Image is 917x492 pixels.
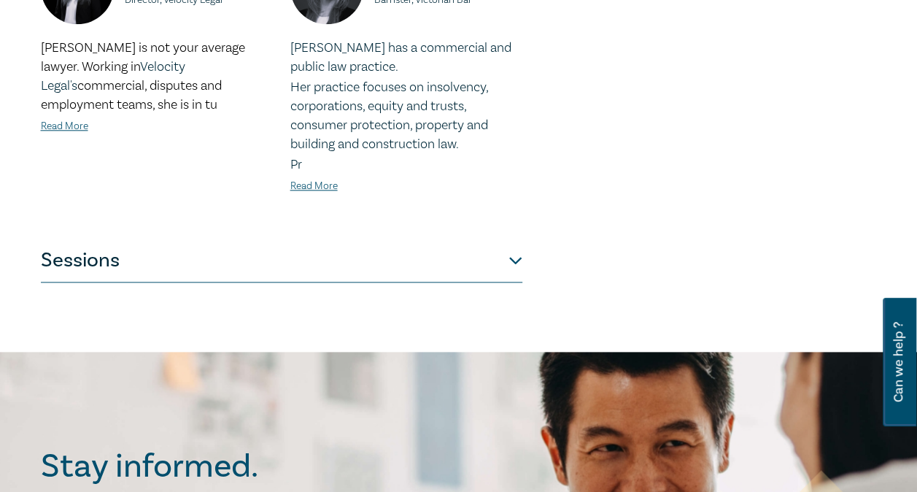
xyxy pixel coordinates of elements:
[290,78,522,154] p: Her practice focuses on insolvency, corporations, equity and trusts, consumer protection, propert...
[290,180,338,193] a: Read More
[41,120,88,133] a: Read More
[41,39,245,75] span: [PERSON_NAME] is not your average lawyer. Working in
[41,447,385,485] h2: Stay informed.
[41,239,522,282] button: Sessions
[290,39,522,77] p: [PERSON_NAME] has a commercial and public law practice.
[41,77,222,113] span: commercial, disputes and employment teams, she is in tu
[41,39,273,115] p: Velocity Legal's
[290,155,522,174] p: Pr
[891,307,905,418] span: Can we help ?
